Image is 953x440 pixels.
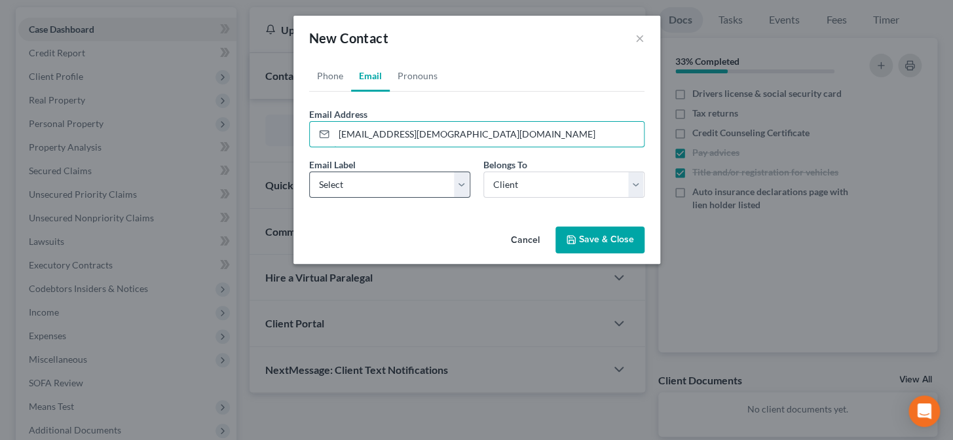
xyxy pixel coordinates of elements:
[555,227,645,254] button: Save & Close
[500,228,550,254] button: Cancel
[309,158,356,172] label: Email Label
[908,395,940,427] div: Open Intercom Messenger
[483,159,527,170] span: Belongs To
[309,107,367,121] label: Email Address
[334,122,644,147] input: Email Address
[635,30,645,46] button: ×
[390,60,445,92] a: Pronouns
[309,30,388,46] span: New Contact
[351,60,390,92] a: Email
[309,60,351,92] a: Phone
